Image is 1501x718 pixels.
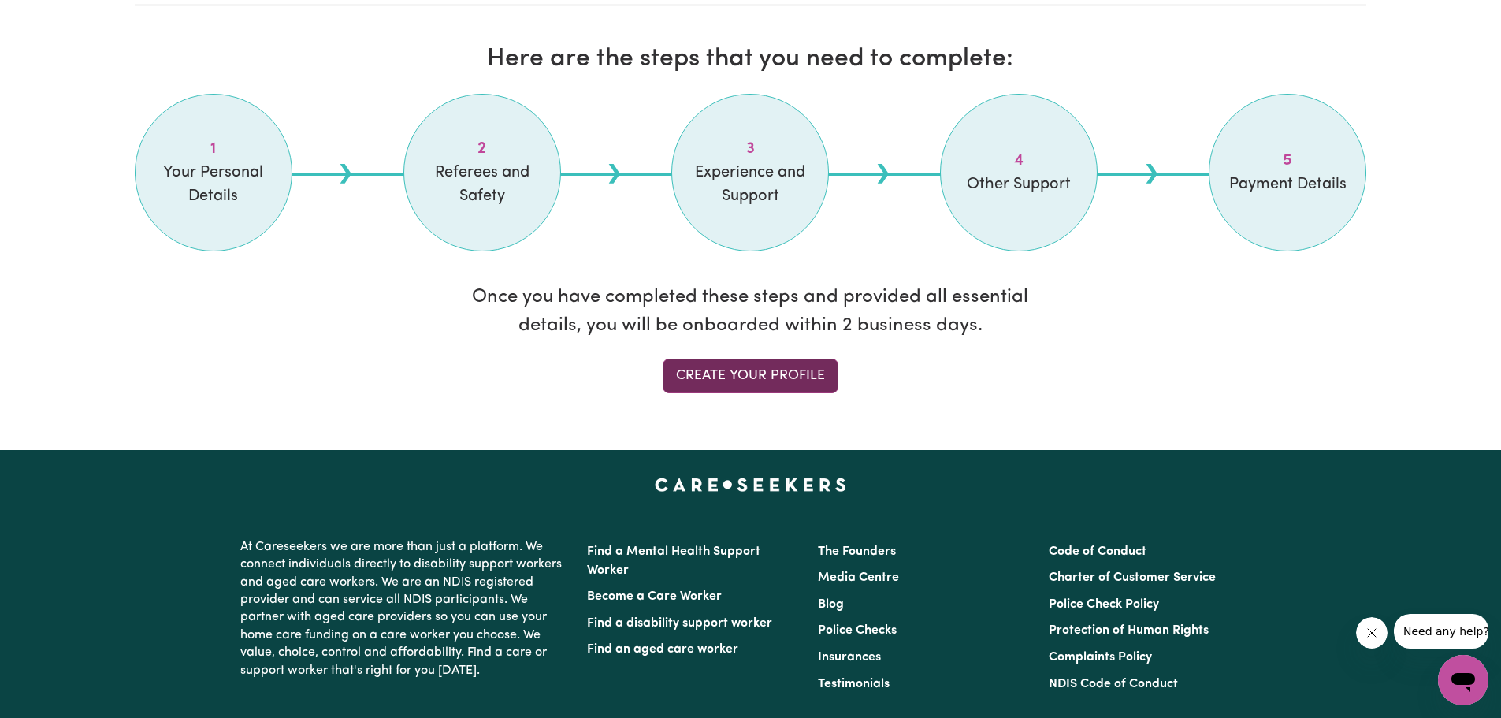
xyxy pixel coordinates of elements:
span: Your Personal Details [154,161,273,208]
a: The Founders [818,545,896,558]
a: Code of Conduct [1049,545,1146,558]
span: Step 5 [1228,149,1347,173]
a: Complaints Policy [1049,651,1152,664]
a: Charter of Customer Service [1049,571,1216,584]
a: Careseekers home page [655,478,846,491]
a: Police Check Policy [1049,598,1159,611]
iframe: Button to launch messaging window [1438,655,1488,705]
span: Payment Details [1228,173,1347,196]
a: Create your profile [663,359,838,393]
a: Protection of Human Rights [1049,624,1209,637]
span: Step 1 [154,137,273,161]
span: Other Support [960,173,1078,196]
a: Become a Care Worker [587,590,722,603]
span: Step 3 [691,137,809,161]
a: Media Centre [818,571,899,584]
span: Referees and Safety [423,161,541,208]
iframe: Close message [1356,617,1388,649]
span: Step 2 [423,137,541,161]
span: Step 4 [960,149,1078,173]
a: Find a Mental Health Support Worker [587,545,760,577]
h2: Here are the steps that you need to complete: [135,44,1367,74]
a: Find a disability support worker [587,617,772,630]
p: Once you have completed these steps and provided all essential details, you will be onboarded wit... [448,283,1054,340]
span: Need any help? [9,11,95,24]
a: NDIS Code of Conduct [1049,678,1178,690]
span: Experience and Support [691,161,809,208]
p: At Careseekers we are more than just a platform. We connect individuals directly to disability su... [240,532,568,686]
a: Testimonials [818,678,890,690]
iframe: Message from company [1394,614,1488,649]
a: Police Checks [818,624,897,637]
a: Blog [818,598,844,611]
a: Insurances [818,651,881,664]
a: Find an aged care worker [587,643,738,656]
